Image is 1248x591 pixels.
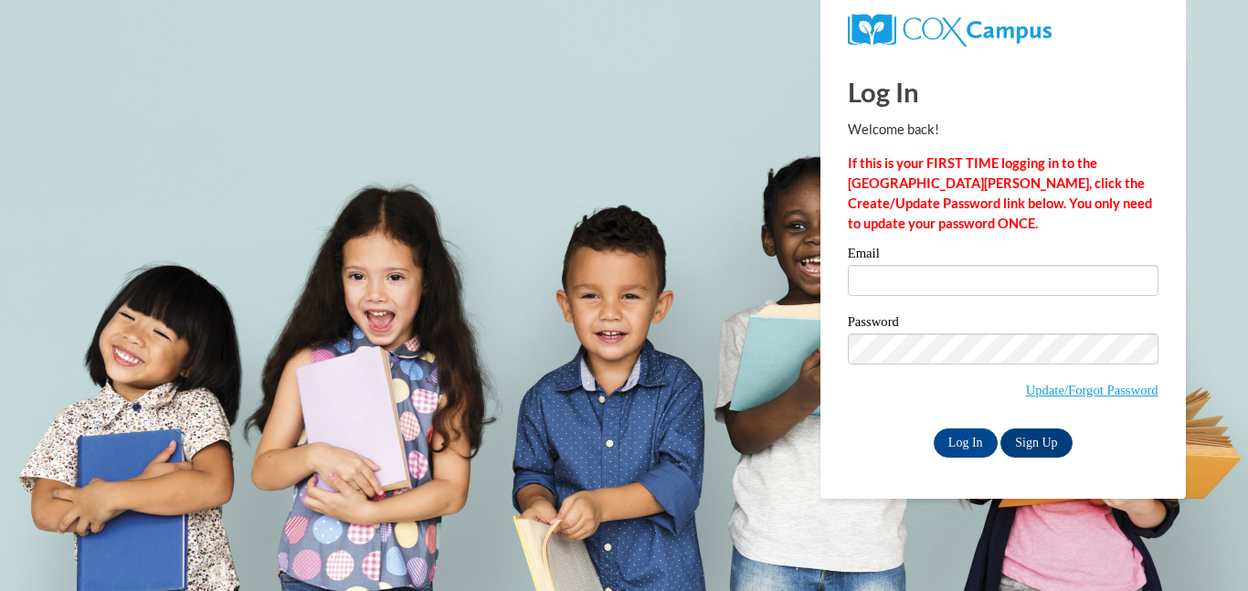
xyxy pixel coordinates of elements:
[848,247,1158,265] label: Email
[848,14,1052,47] img: COX Campus
[848,155,1152,231] strong: If this is your FIRST TIME logging in to the [GEOGRAPHIC_DATA][PERSON_NAME], click the Create/Upd...
[848,21,1052,37] a: COX Campus
[848,120,1158,140] p: Welcome back!
[1026,383,1158,397] a: Update/Forgot Password
[848,315,1158,333] label: Password
[848,73,1158,111] h1: Log In
[934,428,998,458] input: Log In
[1000,428,1072,458] a: Sign Up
